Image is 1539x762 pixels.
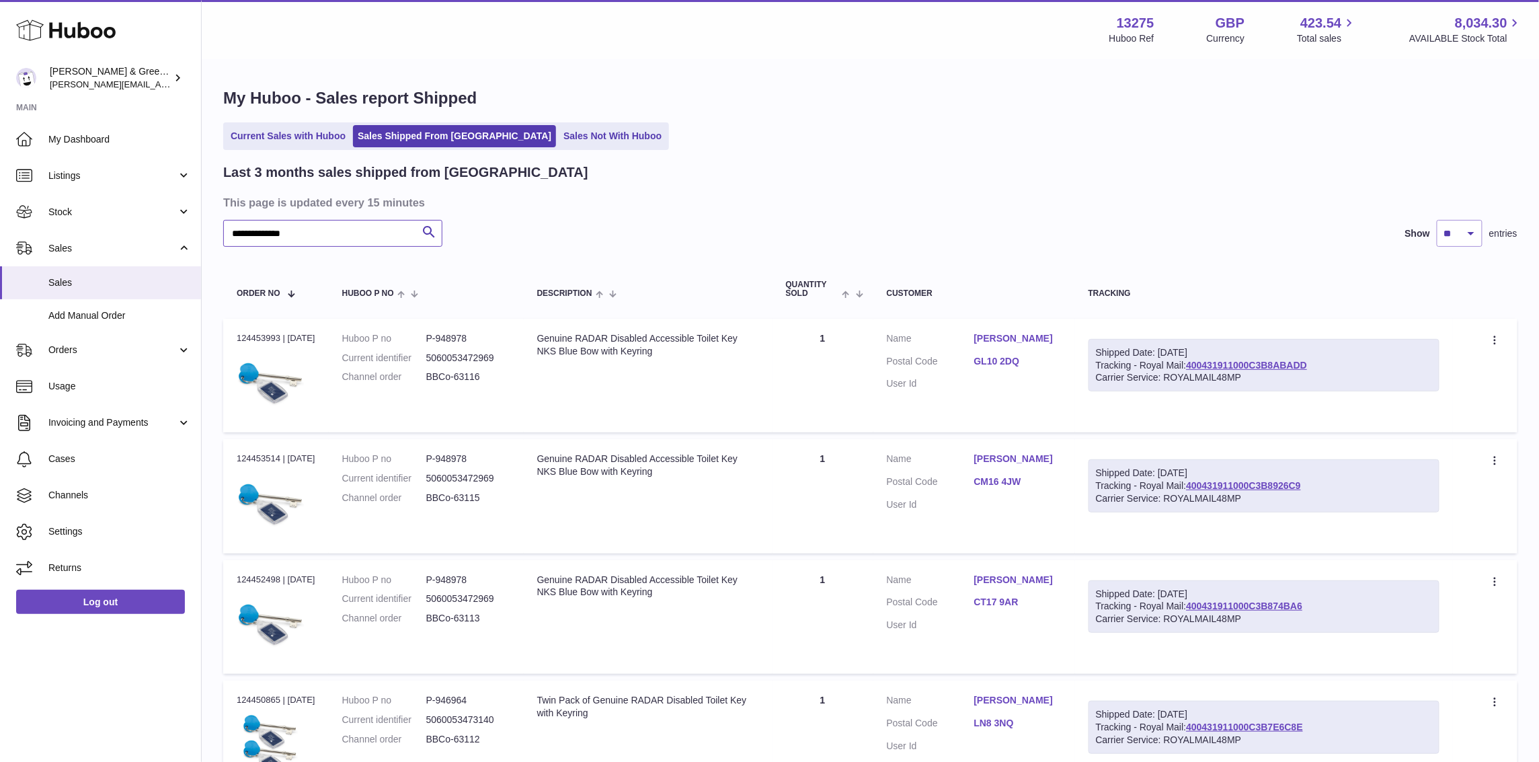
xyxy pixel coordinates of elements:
div: Carrier Service: ROYALMAIL48MP [1096,613,1433,625]
dt: Huboo P no [342,694,426,707]
div: 124450865 | [DATE] [237,694,315,706]
dt: Channel order [342,371,426,383]
dd: BBCo-63115 [426,492,510,504]
a: GL10 2DQ [974,355,1062,368]
div: Customer [887,289,1062,298]
a: [PERSON_NAME] [974,694,1062,707]
img: $_57.JPG [237,348,304,416]
a: 400431911000C3B7E6C8E [1186,722,1303,732]
span: My Dashboard [48,133,191,146]
dt: Current identifier [342,472,426,485]
dt: Huboo P no [342,332,426,345]
h3: This page is updated every 15 minutes [223,195,1514,210]
div: [PERSON_NAME] & Green Ltd [50,65,171,91]
span: Invoicing and Payments [48,416,177,429]
dt: Current identifier [342,352,426,365]
label: Show [1405,227,1430,240]
div: Genuine RADAR Disabled Accessible Toilet Key NKS Blue Bow with Keyring [537,574,759,599]
div: Carrier Service: ROYALMAIL48MP [1096,371,1433,384]
td: 1 [773,439,873,553]
span: 8,034.30 [1455,14,1507,32]
td: 1 [773,560,873,674]
span: Huboo P no [342,289,394,298]
a: 400431911000C3B874BA6 [1186,601,1302,611]
a: LN8 3NQ [974,717,1062,730]
div: Tracking - Royal Mail: [1089,701,1440,754]
dd: P-948978 [426,574,510,586]
span: Returns [48,562,191,574]
dd: P-948978 [426,332,510,345]
dt: Current identifier [342,593,426,605]
span: [PERSON_NAME][EMAIL_ADDRESS][DOMAIN_NAME] [50,79,270,89]
img: $_57.JPG [237,469,304,537]
span: Orders [48,344,177,356]
span: Usage [48,380,191,393]
span: Order No [237,289,280,298]
span: Total sales [1297,32,1357,45]
div: 124453993 | [DATE] [237,332,315,344]
span: Quantity Sold [786,280,839,298]
dt: Postal Code [887,717,974,733]
div: Genuine RADAR Disabled Accessible Toilet Key NKS Blue Bow with Keyring [537,453,759,478]
div: Shipped Date: [DATE] [1096,467,1433,480]
dd: 5060053472969 [426,352,510,365]
dt: Name [887,694,974,710]
a: [PERSON_NAME] [974,453,1062,465]
a: Log out [16,590,185,614]
a: CT17 9AR [974,596,1062,609]
dd: P-948978 [426,453,510,465]
dt: Postal Code [887,355,974,371]
dt: Postal Code [887,475,974,492]
span: entries [1489,227,1517,240]
h1: My Huboo - Sales report Shipped [223,87,1517,109]
dt: Huboo P no [342,453,426,465]
img: $_57.JPG [237,590,304,657]
a: Sales Shipped From [GEOGRAPHIC_DATA] [353,125,556,147]
div: 124452498 | [DATE] [237,574,315,586]
a: CM16 4JW [974,475,1062,488]
a: 423.54 Total sales [1297,14,1357,45]
div: Carrier Service: ROYALMAIL48MP [1096,734,1433,747]
a: Current Sales with Huboo [226,125,350,147]
div: Genuine RADAR Disabled Accessible Toilet Key NKS Blue Bow with Keyring [537,332,759,358]
div: Carrier Service: ROYALMAIL48MP [1096,492,1433,505]
dt: Huboo P no [342,574,426,586]
dd: 5060053472969 [426,472,510,485]
div: Shipped Date: [DATE] [1096,588,1433,601]
dd: BBCo-63112 [426,733,510,746]
span: Cases [48,453,191,465]
div: Tracking [1089,289,1440,298]
div: Twin Pack of Genuine RADAR Disabled Toilet Key with Keyring [537,694,759,720]
span: 423.54 [1300,14,1341,32]
h2: Last 3 months sales shipped from [GEOGRAPHIC_DATA] [223,163,588,182]
dd: 5060053472969 [426,593,510,605]
span: Sales [48,276,191,289]
dt: Name [887,574,974,590]
div: Huboo Ref [1109,32,1154,45]
dd: BBCo-63113 [426,612,510,625]
strong: GBP [1216,14,1245,32]
a: [PERSON_NAME] [974,332,1062,345]
dt: Current identifier [342,714,426,726]
dt: Channel order [342,612,426,625]
span: Stock [48,206,177,219]
span: Listings [48,169,177,182]
span: Description [537,289,592,298]
div: 124453514 | [DATE] [237,453,315,465]
dt: User Id [887,377,974,390]
span: Sales [48,242,177,255]
div: Shipped Date: [DATE] [1096,346,1433,359]
dd: P-946964 [426,694,510,707]
dd: 5060053473140 [426,714,510,726]
div: Tracking - Royal Mail: [1089,459,1440,512]
dt: User Id [887,619,974,632]
div: Shipped Date: [DATE] [1096,708,1433,721]
span: Add Manual Order [48,309,191,322]
a: 400431911000C3B8ABADD [1186,360,1307,371]
div: Currency [1207,32,1245,45]
span: Settings [48,525,191,538]
div: Tracking - Royal Mail: [1089,580,1440,634]
span: AVAILABLE Stock Total [1409,32,1523,45]
a: [PERSON_NAME] [974,574,1062,586]
img: ellen@bluebadgecompany.co.uk [16,68,36,88]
